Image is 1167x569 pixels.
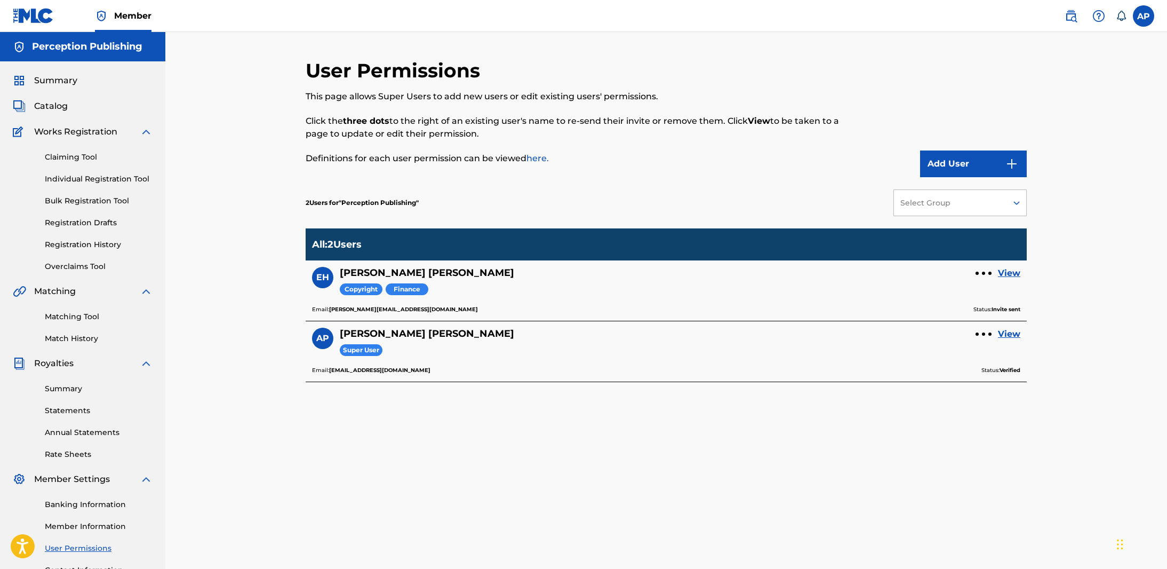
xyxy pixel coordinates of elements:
span: Works Registration [34,125,117,138]
div: Notifications [1116,11,1126,21]
h5: Erich Huttinger [340,267,514,279]
a: here. [526,153,549,163]
img: 9d2ae6d4665cec9f34b9.svg [1005,157,1018,170]
span: Super User [340,344,382,357]
a: CatalogCatalog [13,100,68,113]
span: EH [316,271,329,284]
p: Email: [312,305,478,314]
img: Top Rightsholder [95,10,108,22]
p: Definitions for each user permission can be viewed [306,152,861,165]
div: User Menu [1133,5,1154,27]
p: This page allows Super Users to add new users or edit existing users' permissions. [306,90,861,103]
h5: Perception Publishing [32,41,142,53]
span: 2 Users for [306,199,339,207]
strong: View [748,116,770,126]
iframe: Resource Center [1137,386,1167,472]
div: Select Group [900,197,1000,209]
img: Catalog [13,100,26,113]
p: Status: [973,305,1020,314]
img: Accounts [13,41,26,53]
span: Matching [34,285,76,298]
a: Banking Information [45,499,153,510]
h2: User Permissions [306,59,485,83]
a: Matching Tool [45,311,153,322]
a: Annual Statements [45,427,153,438]
img: Works Registration [13,125,27,138]
a: Claiming Tool [45,152,153,163]
a: Bulk Registration Tool [45,195,153,207]
span: Perception Publishing [339,199,419,207]
a: Summary [45,383,153,394]
img: help [1092,10,1105,22]
span: AP [316,332,329,345]
b: Invite sent [992,306,1020,313]
b: [PERSON_NAME][EMAIL_ADDRESS][DOMAIN_NAME] [329,306,478,313]
img: expand [140,285,153,298]
img: Summary [13,74,26,87]
a: Registration History [45,239,153,250]
a: Rate Sheets [45,449,153,460]
p: All : 2 Users [312,239,362,250]
div: Help [1088,5,1109,27]
a: Match History [45,333,153,344]
a: User Permissions [45,543,153,554]
p: Email: [312,366,430,375]
span: Royalties [34,357,74,370]
a: Statements [45,405,153,416]
a: Registration Drafts [45,217,153,228]
a: Individual Registration Tool [45,173,153,185]
p: Click the to the right of an existing user's name to re-send their invite or remove them. Click t... [306,115,861,140]
img: expand [140,357,153,370]
div: Drag [1117,528,1123,560]
span: Member [114,10,151,22]
img: search [1065,10,1077,22]
span: Copyright [340,283,382,296]
a: Public Search [1060,5,1082,27]
button: Add User [920,151,1027,177]
img: expand [140,125,153,138]
img: Member Settings [13,473,26,486]
a: View [998,328,1020,341]
img: Royalties [13,357,26,370]
a: Member Information [45,521,153,532]
span: Summary [34,74,77,87]
a: Overclaims Tool [45,261,153,272]
b: Verified [1000,367,1020,374]
span: Catalog [34,100,68,113]
a: SummarySummary [13,74,77,87]
img: MLC Logo [13,8,54,23]
img: Matching [13,285,26,298]
span: Finance [386,283,428,296]
h5: Aaron Polster [340,328,514,340]
img: expand [140,473,153,486]
iframe: Chat Widget [1114,518,1167,569]
p: Status: [981,366,1020,375]
b: [EMAIL_ADDRESS][DOMAIN_NAME] [329,367,430,374]
span: Member Settings [34,473,110,486]
a: View [998,267,1020,280]
strong: three dots [343,116,389,126]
